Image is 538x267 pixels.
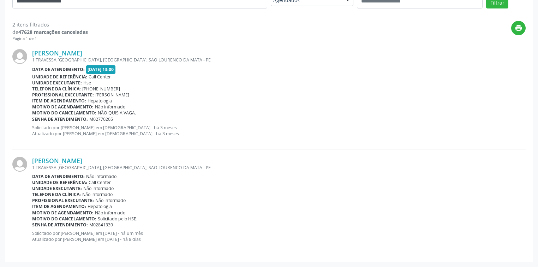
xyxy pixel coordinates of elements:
[32,74,87,80] b: Unidade de referência:
[98,216,137,222] span: Solicitado pelo HSE.
[18,29,88,35] strong: 47628 marcações canceladas
[32,157,82,165] a: [PERSON_NAME]
[32,125,526,137] p: Solicitado por [PERSON_NAME] em [DEMOGRAPHIC_DATA] - há 3 meses Atualizado por [PERSON_NAME] em [...
[88,203,112,209] span: Hepatologia
[32,191,81,197] b: Telefone da clínica:
[32,203,86,209] b: Item de agendamento:
[86,65,116,73] span: [DATE] 13:00
[32,165,526,171] div: 1 TRAVESSA [GEOGRAPHIC_DATA], [GEOGRAPHIC_DATA], SAO LOURENCO DA MATA - PE
[32,230,526,242] p: Solicitado por [PERSON_NAME] em [DATE] - há um mês Atualizado por [PERSON_NAME] em [DATE] - há 8 ...
[32,57,526,63] div: 1 TRAVESSA [GEOGRAPHIC_DATA], [GEOGRAPHIC_DATA], SAO LOURENCO DA MATA - PE
[32,104,94,110] b: Motivo de agendamento:
[32,98,86,104] b: Item de agendamento:
[98,110,136,116] span: NÃO QUIS A VAGA.
[32,210,94,216] b: Motivo de agendamento:
[511,21,526,35] button: print
[83,185,114,191] span: Não informado
[86,173,116,179] span: Não informado
[89,74,111,80] span: Call Center
[12,21,88,28] div: 2 itens filtrados
[32,49,82,57] a: [PERSON_NAME]
[12,36,88,42] div: Página 1 de 1
[95,210,125,216] span: Não informado
[95,197,126,203] span: Não informado
[32,173,85,179] b: Data de atendimento:
[32,216,96,222] b: Motivo do cancelamento:
[32,110,96,116] b: Motivo do cancelamento:
[12,28,88,36] div: de
[88,98,112,104] span: Hepatologia
[89,179,111,185] span: Call Center
[89,222,113,228] span: M02841339
[32,185,82,191] b: Unidade executante:
[82,86,120,92] span: [PHONE_NUMBER]
[515,24,522,32] i: print
[89,116,113,122] span: M02770205
[32,80,82,86] b: Unidade executante:
[82,191,113,197] span: Não informado
[32,197,94,203] b: Profissional executante:
[83,80,91,86] span: Hse
[32,66,85,72] b: Data de atendimento:
[95,92,129,98] span: [PERSON_NAME]
[32,92,94,98] b: Profissional executante:
[95,104,125,110] span: Não informado
[12,49,27,64] img: img
[32,116,88,122] b: Senha de atendimento:
[32,222,88,228] b: Senha de atendimento:
[12,157,27,172] img: img
[32,86,81,92] b: Telefone da clínica:
[32,179,87,185] b: Unidade de referência:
